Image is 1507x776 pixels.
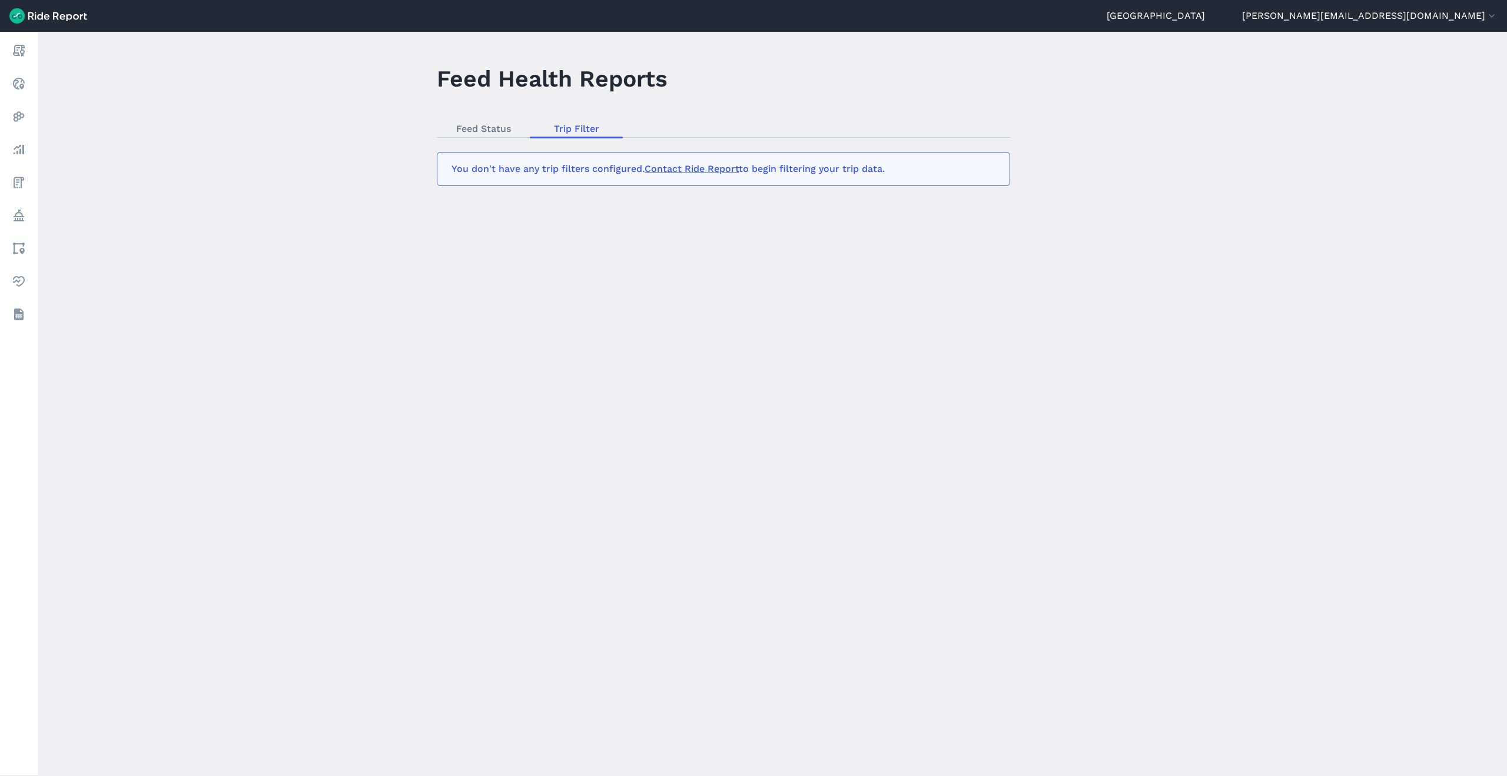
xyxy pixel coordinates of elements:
[452,162,988,176] div: You don't have any trip filters configured. to begin filtering your trip data.
[645,163,739,174] a: Contact Ride Report
[8,40,29,61] a: Report
[8,205,29,226] a: Policy
[530,120,623,137] a: Trip Filter
[8,271,29,292] a: Health
[8,238,29,259] a: Areas
[1107,9,1205,23] a: [GEOGRAPHIC_DATA]
[9,8,87,24] img: Ride Report
[437,120,530,137] a: Feed Status
[8,139,29,160] a: Analyze
[8,304,29,325] a: Datasets
[437,62,668,95] h1: Feed Health Reports
[1242,9,1498,23] button: [PERSON_NAME][EMAIL_ADDRESS][DOMAIN_NAME]
[8,73,29,94] a: Realtime
[8,106,29,127] a: Heatmaps
[8,172,29,193] a: Fees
